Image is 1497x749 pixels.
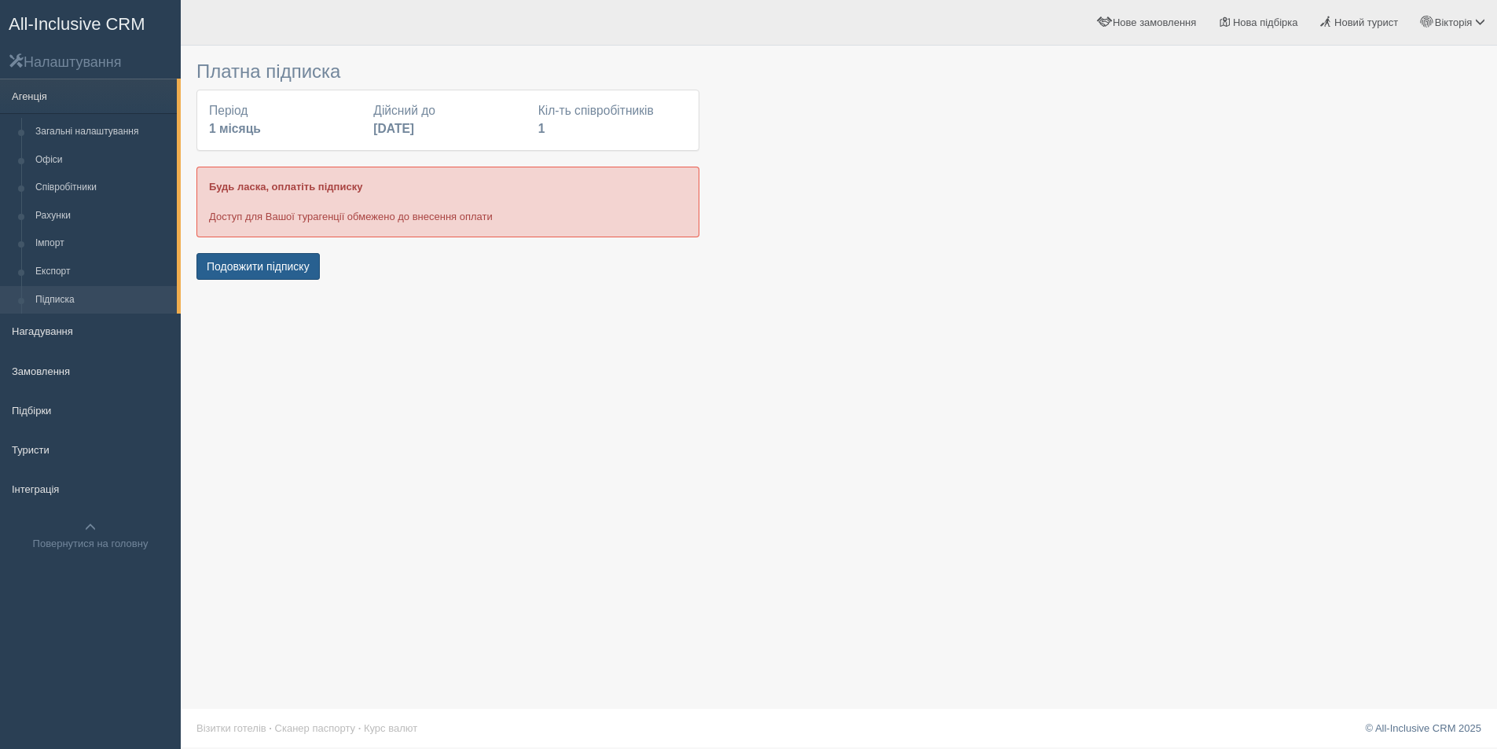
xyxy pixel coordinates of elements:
span: Новий турист [1334,17,1398,28]
a: Візитки готелів [196,722,266,734]
h3: Платна підписка [196,61,699,82]
b: [DATE] [373,122,414,135]
a: All-Inclusive CRM [1,1,180,44]
div: Кіл-ть співробітників [530,102,695,138]
span: All-Inclusive CRM [9,14,145,34]
button: Подовжити підписку [196,253,320,280]
span: Вікторія [1435,17,1473,28]
div: Доступ для Вашої турагенції обмежено до внесення оплати [196,167,699,237]
b: 1 [538,122,545,135]
a: Загальні налаштування [28,118,177,146]
a: © All-Inclusive CRM 2025 [1365,722,1481,734]
a: Курс валют [364,722,417,734]
span: Нове замовлення [1113,17,1196,28]
span: Нова підбірка [1233,17,1298,28]
div: Дійсний до [365,102,530,138]
a: Співробітники [28,174,177,202]
a: Офіси [28,146,177,174]
a: Сканер паспорту [275,722,355,734]
div: Період [201,102,365,138]
b: 1 місяць [209,122,261,135]
span: · [358,722,361,734]
a: Підписка [28,286,177,314]
span: · [269,722,272,734]
a: Рахунки [28,202,177,230]
a: Експорт [28,258,177,286]
b: Будь ласка, оплатіть підписку [209,181,362,193]
a: Імпорт [28,229,177,258]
